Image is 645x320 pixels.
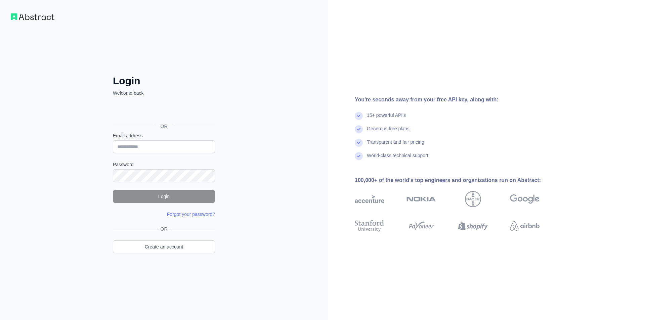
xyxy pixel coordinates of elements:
[113,240,215,253] a: Create an account
[367,139,424,152] div: Transparent and fair pricing
[355,139,363,147] img: check mark
[113,190,215,203] button: Login
[11,13,54,20] img: Workflow
[158,226,170,232] span: OR
[367,125,410,139] div: Generous free plans
[406,219,436,233] img: payoneer
[355,96,561,104] div: You're seconds away from your free API key, along with:
[367,152,428,166] div: World-class technical support
[458,219,488,233] img: shopify
[167,212,215,217] a: Forgot your password?
[355,112,363,120] img: check mark
[113,161,215,168] label: Password
[113,75,215,87] h2: Login
[113,90,215,96] p: Welcome back
[110,104,217,119] iframe: Botão "Fazer login com o Google"
[367,112,406,125] div: 15+ powerful API's
[355,191,384,207] img: accenture
[155,123,173,130] span: OR
[355,125,363,133] img: check mark
[355,152,363,160] img: check mark
[355,176,561,184] div: 100,000+ of the world's top engineers and organizations run on Abstract:
[465,191,481,207] img: bayer
[355,219,384,233] img: stanford university
[406,191,436,207] img: nokia
[510,219,540,233] img: airbnb
[113,132,215,139] label: Email address
[510,191,540,207] img: google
